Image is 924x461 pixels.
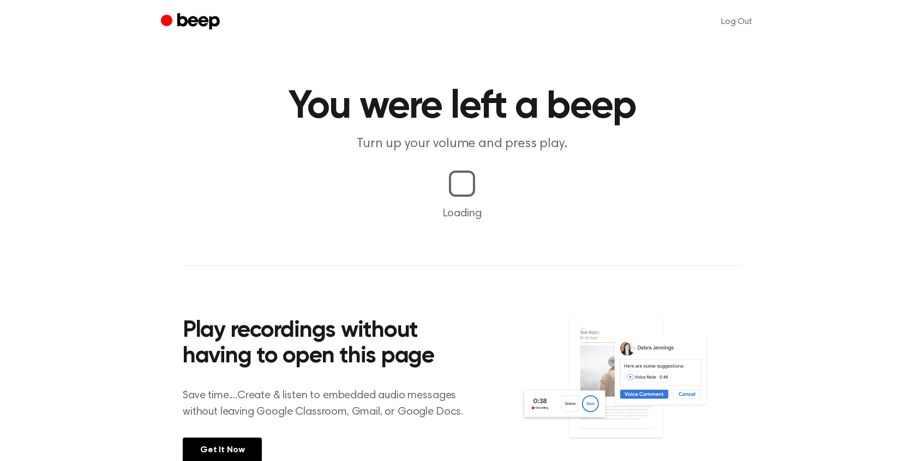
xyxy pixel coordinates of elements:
a: Log Out [710,9,763,35]
p: Loading [13,205,911,222]
a: Beep [161,11,223,33]
p: Save time....Create & listen to embedded audio messages without leaving Google Classroom, Gmail, ... [183,387,477,420]
p: Turn up your volume and press play. [253,135,671,153]
h2: Play recordings without having to open this page [183,318,477,370]
h1: You were left a beep [183,87,741,126]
